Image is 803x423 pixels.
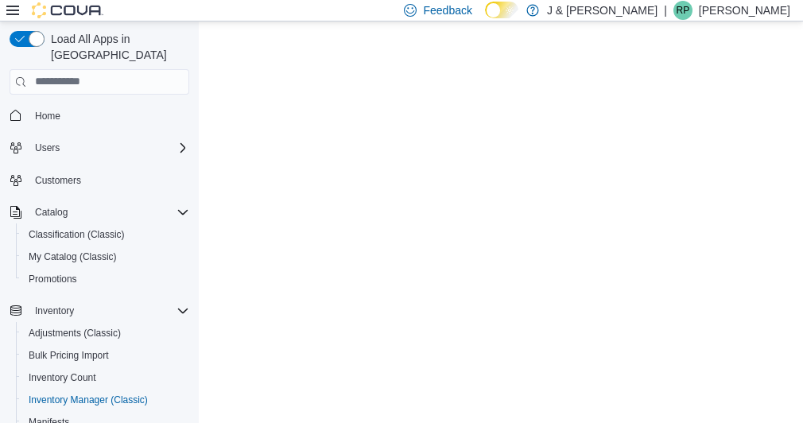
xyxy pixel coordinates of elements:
[699,1,790,20] p: [PERSON_NAME]
[16,344,196,367] button: Bulk Pricing Import
[29,203,74,222] button: Catalog
[16,389,196,411] button: Inventory Manager (Classic)
[22,270,189,289] span: Promotions
[35,305,74,317] span: Inventory
[29,394,148,406] span: Inventory Manager (Classic)
[3,104,196,127] button: Home
[547,1,658,20] p: J & [PERSON_NAME]
[29,301,80,320] button: Inventory
[22,390,189,409] span: Inventory Manager (Classic)
[16,367,196,389] button: Inventory Count
[29,273,77,285] span: Promotions
[29,107,67,126] a: Home
[29,106,189,126] span: Home
[35,174,81,187] span: Customers
[22,247,123,266] a: My Catalog (Classic)
[22,368,189,387] span: Inventory Count
[22,346,189,365] span: Bulk Pricing Import
[485,18,486,19] span: Dark Mode
[16,322,196,344] button: Adjustments (Classic)
[35,142,60,154] span: Users
[22,247,189,266] span: My Catalog (Classic)
[3,137,196,159] button: Users
[22,390,154,409] a: Inventory Manager (Classic)
[16,223,196,246] button: Classification (Classic)
[22,324,127,343] a: Adjustments (Classic)
[29,171,87,190] a: Customers
[22,225,131,244] a: Classification (Classic)
[45,31,189,63] span: Load All Apps in [GEOGRAPHIC_DATA]
[22,324,189,343] span: Adjustments (Classic)
[3,201,196,223] button: Catalog
[29,138,189,157] span: Users
[677,1,690,20] span: RP
[16,268,196,290] button: Promotions
[22,368,103,387] a: Inventory Count
[29,203,189,222] span: Catalog
[16,246,196,268] button: My Catalog (Classic)
[32,2,103,18] img: Cova
[29,301,189,320] span: Inventory
[3,169,196,192] button: Customers
[485,2,518,18] input: Dark Mode
[29,349,109,362] span: Bulk Pricing Import
[35,206,68,219] span: Catalog
[29,228,125,241] span: Classification (Classic)
[29,138,66,157] button: Users
[22,270,83,289] a: Promotions
[29,170,189,190] span: Customers
[22,225,189,244] span: Classification (Classic)
[3,300,196,322] button: Inventory
[423,2,471,18] span: Feedback
[664,1,667,20] p: |
[35,110,60,122] span: Home
[673,1,692,20] div: Raj Patel
[22,346,115,365] a: Bulk Pricing Import
[29,327,121,340] span: Adjustments (Classic)
[29,250,117,263] span: My Catalog (Classic)
[29,371,96,384] span: Inventory Count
